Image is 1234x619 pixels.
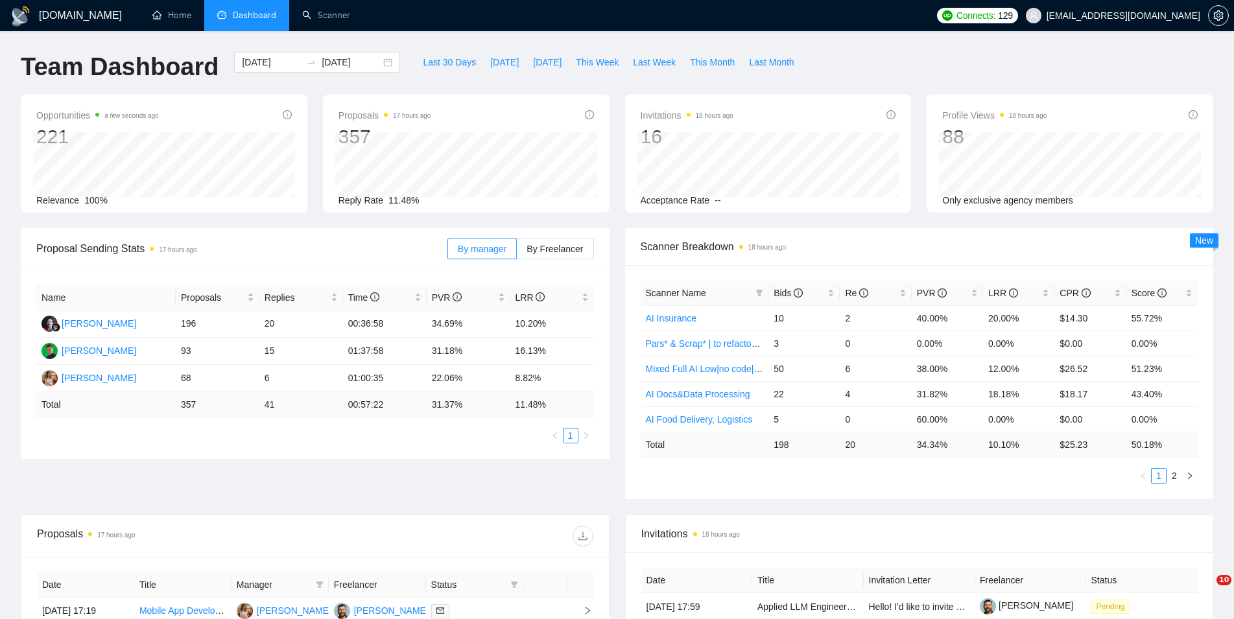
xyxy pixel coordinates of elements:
button: right [1182,468,1198,484]
td: 0 [840,331,911,356]
a: AV[PERSON_NAME] [42,372,136,382]
td: 0 [840,406,911,432]
time: 18 hours ago [696,112,733,119]
span: Last Week [633,55,676,69]
td: 0.00% [983,331,1054,356]
button: Last Week [626,52,683,73]
td: 8.82% [510,365,594,392]
span: dashboard [217,10,226,19]
span: Only exclusive agency members [942,195,1073,205]
td: 4 [840,381,911,406]
span: filter [508,575,521,594]
div: 357 [338,124,431,149]
span: Replies [265,290,328,305]
td: 43.40% [1126,381,1198,406]
a: Mixed Full AI Low|no code|automations [646,364,803,374]
td: 11.48 % [510,392,594,417]
button: left [1135,468,1151,484]
span: info-circle [585,110,594,119]
a: SS[PERSON_NAME] [42,318,136,328]
img: MB [42,343,58,359]
span: New [1195,235,1213,246]
th: Status [1086,568,1198,593]
td: $18.17 [1054,381,1126,406]
span: to [306,57,316,67]
th: Title [134,572,231,598]
li: Next Page [1182,468,1198,484]
td: 357 [176,392,259,417]
img: VK [334,603,350,619]
span: right [582,432,590,439]
td: 22 [768,381,840,406]
td: 01:00:35 [343,365,427,392]
span: right [573,606,592,615]
span: filter [313,575,326,594]
span: info-circle [453,292,462,301]
span: mail [436,607,444,614]
a: MB[PERSON_NAME] [42,345,136,355]
a: Applied LLM Engineer (Prompt Specialist) [757,601,926,612]
span: LRR [516,292,545,303]
td: 68 [176,365,259,392]
button: Last 30 Days [416,52,483,73]
th: Title [752,568,864,593]
button: [DATE] [483,52,526,73]
th: Freelancer [975,568,1086,593]
span: Acceptance Rate [641,195,710,205]
td: $26.52 [1054,356,1126,381]
a: Mobile App Development (iOS/Android) with AI Integration – (Freemium + Subscription) [139,605,490,616]
div: 16 [641,124,733,149]
td: 51.23% [1126,356,1198,381]
div: 88 [942,124,1047,149]
a: [PERSON_NAME] [980,600,1073,611]
span: Proposals [181,290,244,305]
span: Manager [237,578,311,592]
span: Opportunities [36,108,159,123]
time: 18 hours ago [1009,112,1047,119]
th: Date [641,568,753,593]
span: Time [348,292,379,303]
time: 18 hours ago [702,531,740,538]
div: [PERSON_NAME] [354,603,429,618]
td: 10 [768,305,840,331]
span: 10 [1216,575,1231,585]
img: AV [237,603,253,619]
span: info-circle [1009,288,1018,298]
button: This Month [683,52,742,73]
time: 17 hours ago [97,531,135,539]
td: 18.18% [983,381,1054,406]
td: 12.00% [983,356,1054,381]
td: 41 [259,392,343,417]
li: 1 [1151,468,1167,484]
span: info-circle [886,110,896,119]
td: 10.20% [510,310,594,338]
a: 1 [1152,469,1166,483]
td: 50 [768,356,840,381]
td: 20 [840,432,911,457]
li: 1 [563,428,578,443]
a: Pending [1091,601,1135,611]
button: setting [1208,5,1229,26]
td: 3 [768,331,840,356]
li: 2 [1167,468,1182,484]
span: info-circle [536,292,545,301]
td: 34.34 % [912,432,983,457]
span: [DATE] [490,55,519,69]
span: Scanner Name [646,288,706,298]
th: Invitation Letter [864,568,975,593]
a: homeHome [152,10,191,21]
img: AV [42,370,58,386]
img: logo [10,6,31,27]
td: $0.00 [1054,406,1126,432]
span: user [1029,11,1038,20]
span: Last 30 Days [423,55,476,69]
span: By manager [458,244,506,254]
td: 34.69% [427,310,510,338]
li: Previous Page [1135,468,1151,484]
td: 31.18% [427,338,510,365]
td: 6 [259,365,343,392]
span: This Month [690,55,735,69]
div: [PERSON_NAME] [62,316,136,331]
a: searchScanner [302,10,350,21]
td: 93 [176,338,259,365]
